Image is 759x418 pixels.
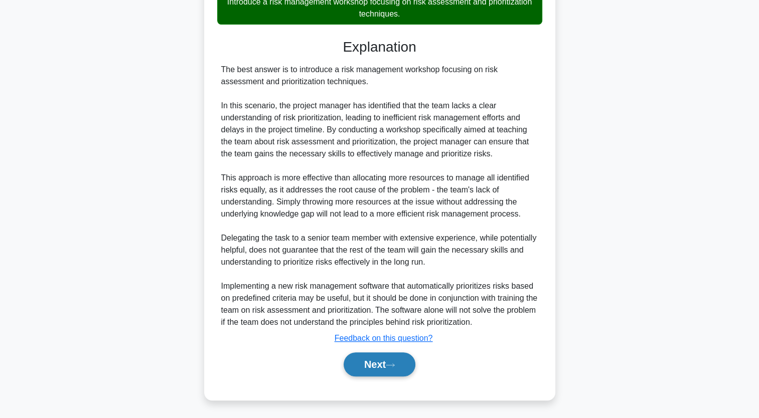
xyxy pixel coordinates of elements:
h3: Explanation [223,39,536,56]
div: The best answer is to introduce a risk management workshop focusing on risk assessment and priori... [221,64,538,328]
button: Next [344,352,415,376]
a: Feedback on this question? [335,334,433,342]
